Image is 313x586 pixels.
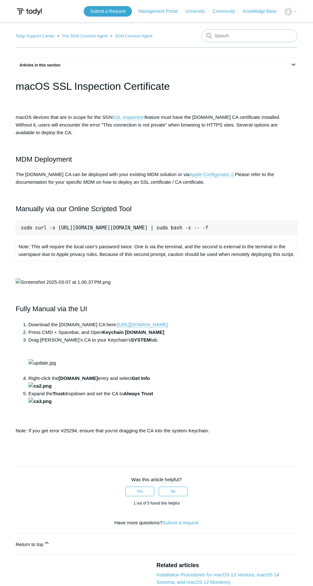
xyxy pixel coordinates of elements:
[117,322,168,328] a: [URL][DOMAIN_NAME]
[28,375,150,389] strong: Get Info
[16,519,297,527] div: Have more questions?
[159,487,187,496] button: This article was not helpful
[16,113,297,136] p: macOS devices that are in scope for the SGN feature must have the [DOMAIN_NAME] CA certificate in...
[53,391,65,396] strong: Trust
[131,477,182,482] span: Was this article helpful?
[16,34,55,38] a: Todyl Support Center
[16,6,43,18] img: Todyl Support Center Help Center home page
[115,34,152,38] a: SGN Connect Agent
[109,34,152,38] li: SGN Connect Agent
[28,328,297,336] li: Press CMD + Spacebar, and Open
[28,359,56,367] img: update.jpg
[16,34,56,38] li: Todyl Support Center
[28,382,52,390] img: ca2.png
[16,303,297,314] h2: Fully Manual via the UI
[102,329,164,335] strong: Keychain [DOMAIN_NAME]
[16,427,297,435] p: Note: If you get error #25294, ensure that you're dragging the CA into the system Keychain.
[16,533,297,555] a: Return to top
[213,8,242,15] a: Community
[16,79,297,94] h1: macOS SSL Inspection Certificate
[28,374,297,390] li: Right-click the entry and select
[16,63,60,67] span: Articles in this section
[156,561,297,570] h2: Related articles
[243,8,283,15] a: Knowledge Base
[156,572,279,585] a: Installation Procedures for macOS 13 Ventura, macOS 14 Sonoma, and macOS 12 Monterey
[28,397,52,405] img: ca3.png
[16,154,297,165] h2: MDM Deployment
[16,278,111,286] img: Screenshot 2025-03-07 at 1.00.37 PM.png
[62,34,108,38] a: The SGN Connect Agent
[112,114,144,120] a: SSL Inspection
[139,8,184,15] a: Management Portal
[28,336,297,374] li: Drag [PERSON_NAME]'s CA to your Keychain's tab.
[202,29,297,42] input: Search
[28,321,297,328] li: Download the [DOMAIN_NAME] CA here:
[185,8,211,15] a: University
[28,390,297,420] li: Expand the dropdown and set the CA to
[16,220,297,235] pre: sudo curl -s [URL][DOMAIN_NAME][DOMAIN_NAME] | sudo bash -s -- -f
[126,487,154,496] button: This article was helpful
[189,172,235,177] a: Apple Configurator 2.
[58,375,98,381] strong: [DOMAIN_NAME]
[16,203,297,214] h2: Manually via our Online Scripted Tool
[131,337,151,343] strong: SYSTEM
[16,240,297,261] td: Note: This will require the local user's password twice. One is via the terminal, and the second ...
[16,171,297,186] p: The [DOMAIN_NAME] CA can be deployed with your existing MDM solution or via Please refer to the d...
[84,6,132,17] a: Submit a Request
[28,391,153,404] strong: Always Trust
[162,520,198,525] a: Submit a request
[134,501,179,505] span: 1 out of 5 found this helpful
[56,34,109,38] li: The SGN Connect Agent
